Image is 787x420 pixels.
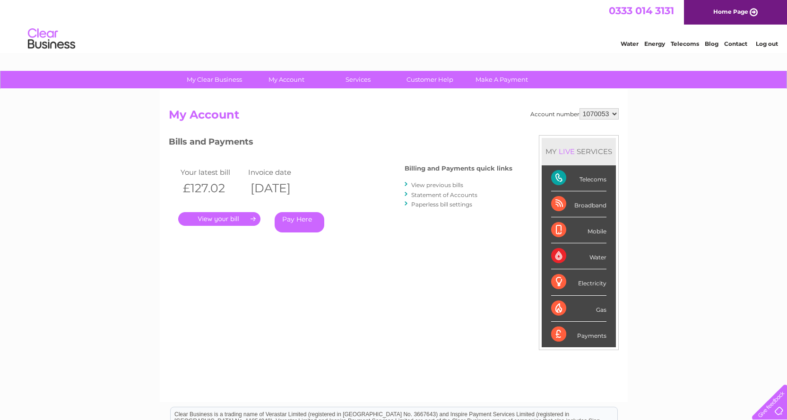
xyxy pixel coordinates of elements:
[542,138,616,165] div: MY SERVICES
[621,40,639,47] a: Water
[246,166,314,179] td: Invoice date
[551,191,606,217] div: Broadband
[27,25,76,53] img: logo.png
[247,71,325,88] a: My Account
[530,108,619,120] div: Account number
[551,296,606,322] div: Gas
[551,165,606,191] div: Telecoms
[405,165,512,172] h4: Billing and Payments quick links
[551,243,606,269] div: Water
[705,40,718,47] a: Blog
[169,135,512,152] h3: Bills and Payments
[169,108,619,126] h2: My Account
[671,40,699,47] a: Telecoms
[411,201,472,208] a: Paperless bill settings
[391,71,469,88] a: Customer Help
[411,181,463,189] a: View previous bills
[551,269,606,295] div: Electricity
[557,147,577,156] div: LIVE
[171,5,617,46] div: Clear Business is a trading name of Verastar Limited (registered in [GEOGRAPHIC_DATA] No. 3667643...
[175,71,253,88] a: My Clear Business
[178,212,260,226] a: .
[246,179,314,198] th: [DATE]
[463,71,541,88] a: Make A Payment
[551,217,606,243] div: Mobile
[178,166,246,179] td: Your latest bill
[319,71,397,88] a: Services
[275,212,324,232] a: Pay Here
[609,5,674,17] a: 0333 014 3131
[551,322,606,347] div: Payments
[756,40,778,47] a: Log out
[178,179,246,198] th: £127.02
[644,40,665,47] a: Energy
[411,191,477,198] a: Statement of Accounts
[724,40,747,47] a: Contact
